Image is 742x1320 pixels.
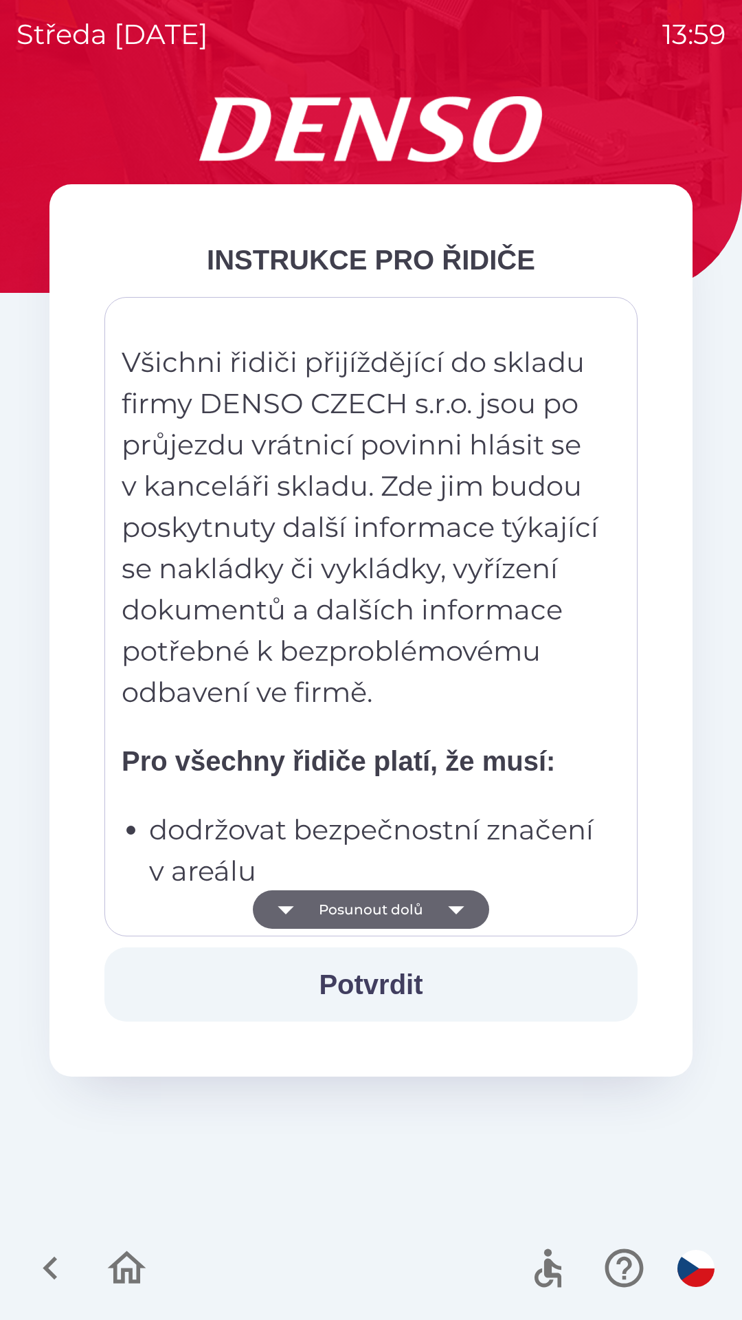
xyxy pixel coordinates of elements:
p: Všichni řidiči přijíždějící do skladu firmy DENSO CZECH s.r.o. jsou po průjezdu vrátnicí povinni ... [122,342,601,713]
p: středa [DATE] [16,14,208,55]
img: cs flag [677,1250,715,1287]
button: Posunout dolů [253,890,489,929]
p: dodržovat bezpečnostní značení v areálu [149,809,601,892]
button: Potvrdit [104,947,638,1022]
strong: Pro všechny řidiče platí, že musí: [122,746,555,776]
div: INSTRUKCE PRO ŘIDIČE [104,239,638,280]
p: 13:59 [662,14,726,55]
img: Logo [49,96,693,162]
